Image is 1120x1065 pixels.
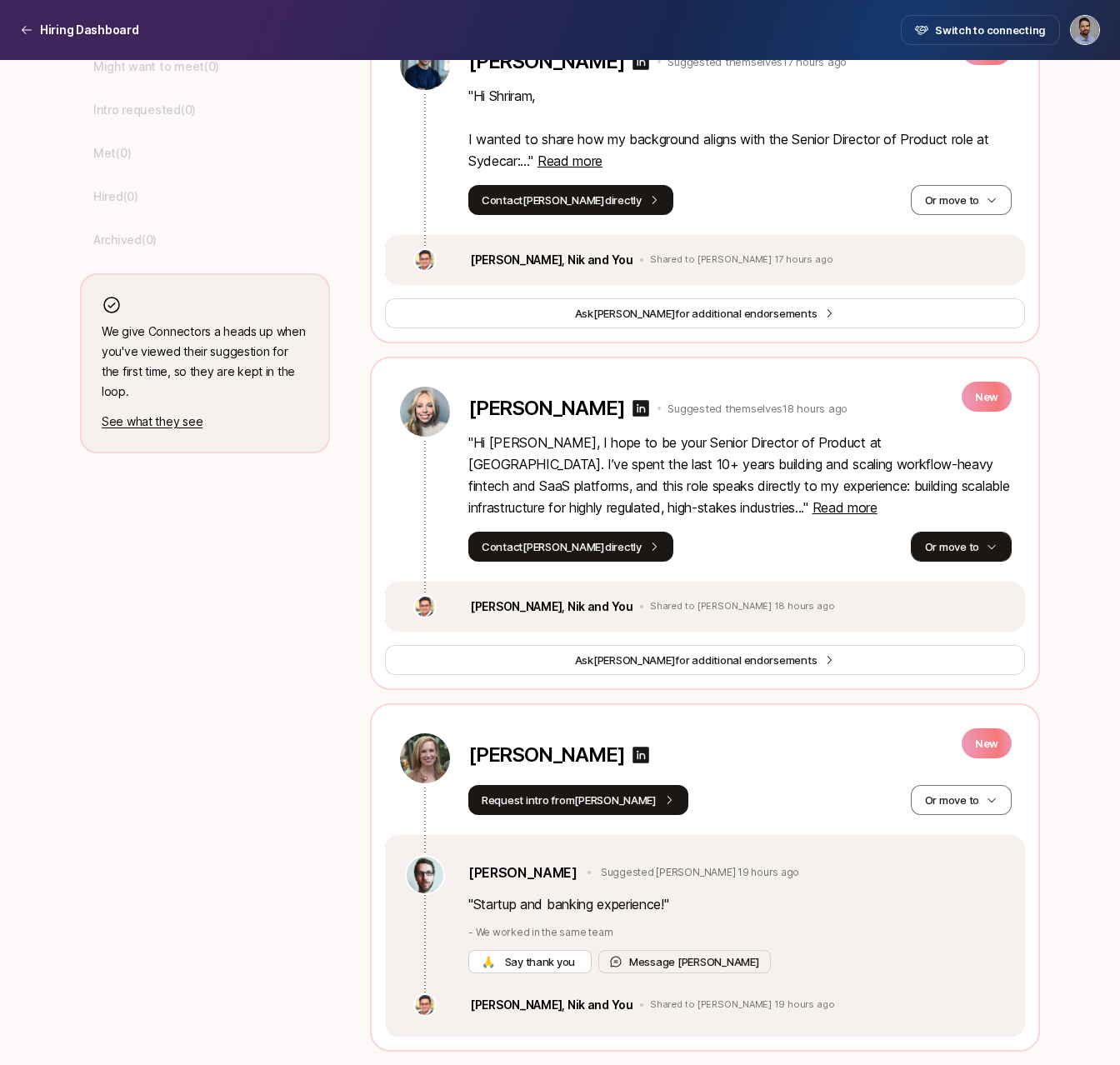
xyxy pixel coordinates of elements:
[901,15,1060,45] button: Switch to connecting
[468,185,673,215] button: Contact[PERSON_NAME]directly
[598,950,771,973] button: Message [PERSON_NAME]
[468,893,1005,915] p: " Startup and banking experience! "
[468,432,1012,518] p: " Hi [PERSON_NAME], I hope to be your Senior Director of Product at [GEOGRAPHIC_DATA]. I’ve spent...
[415,250,435,270] img: c1b10a7b_a438_4f37_9af7_bf91a339076e.jpg
[575,652,817,668] span: Ask for additional endorsements
[93,100,196,120] p: Intro requested ( 0 )
[470,250,633,270] p: [PERSON_NAME], Nik and You
[468,85,1012,172] p: " Hi Shriram, I wanted to share how my background aligns with the Senior Director of Product role...
[911,785,1012,815] button: Or move to
[650,601,835,612] p: Shared to [PERSON_NAME] 18 hours ago
[537,152,602,169] span: Read more
[468,743,624,767] p: [PERSON_NAME]
[601,865,799,880] p: Suggested [PERSON_NAME] 19 hours ago
[667,53,847,70] p: Suggested themselves 17 hours ago
[911,185,1012,215] button: Or move to
[385,645,1025,675] button: Ask[PERSON_NAME]for additional endorsements
[593,307,676,320] span: [PERSON_NAME]
[93,143,131,163] p: Met ( 0 )
[470,995,633,1015] p: [PERSON_NAME], Nik and You
[400,733,450,783] img: 4dd14770_a10d_4fac_af73_1659069ae1d8.jpg
[415,995,435,1015] img: c1b10a7b_a438_4f37_9af7_bf91a339076e.jpg
[468,397,624,420] p: [PERSON_NAME]
[470,597,633,617] p: [PERSON_NAME], Nik and You
[962,382,1012,412] p: New
[1071,16,1099,44] img: Adam Hill
[593,653,676,667] span: [PERSON_NAME]
[468,50,624,73] p: [PERSON_NAME]
[667,400,847,417] p: Suggested themselves 18 hours ago
[502,953,578,970] span: Say thank you
[575,305,817,322] span: Ask for additional endorsements
[482,953,495,970] span: 🙏
[468,532,673,562] button: Contact[PERSON_NAME]directly
[40,20,139,40] p: Hiring Dashboard
[93,57,219,77] p: Might want to meet ( 0 )
[93,187,138,207] p: Hired ( 0 )
[911,532,1012,562] button: Or move to
[935,22,1046,38] span: Switch to connecting
[468,950,592,973] button: 🙏 Say thank you
[650,254,833,266] p: Shared to [PERSON_NAME] 17 hours ago
[400,387,450,437] img: ACg8ocIyRtk-NCNo4UZ5POTichOuqMwjaZppMlkhi4q8yUA23e4xxcOI=s160-c
[468,925,1005,940] p: - We worked in the same team
[407,857,443,893] img: 87b9490a_cb76_40a5_9ed5_08b7491e3b68.jpg
[812,499,877,516] span: Read more
[400,40,450,90] img: d0950453_2ae3_41b9_8bfc_f10cb9ec6f96.jpg
[650,999,835,1011] p: Shared to [PERSON_NAME] 19 hours ago
[1070,15,1100,45] button: Adam Hill
[93,230,157,250] p: Archived ( 0 )
[962,728,1012,758] p: New
[102,322,308,402] p: We give Connectors a heads up when you've viewed their suggestion for the first time, so they are...
[385,298,1025,328] button: Ask[PERSON_NAME]for additional endorsements
[468,785,688,815] button: Request intro from[PERSON_NAME]
[468,862,577,883] a: [PERSON_NAME]
[415,597,435,617] img: c1b10a7b_a438_4f37_9af7_bf91a339076e.jpg
[102,412,308,432] p: See what they see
